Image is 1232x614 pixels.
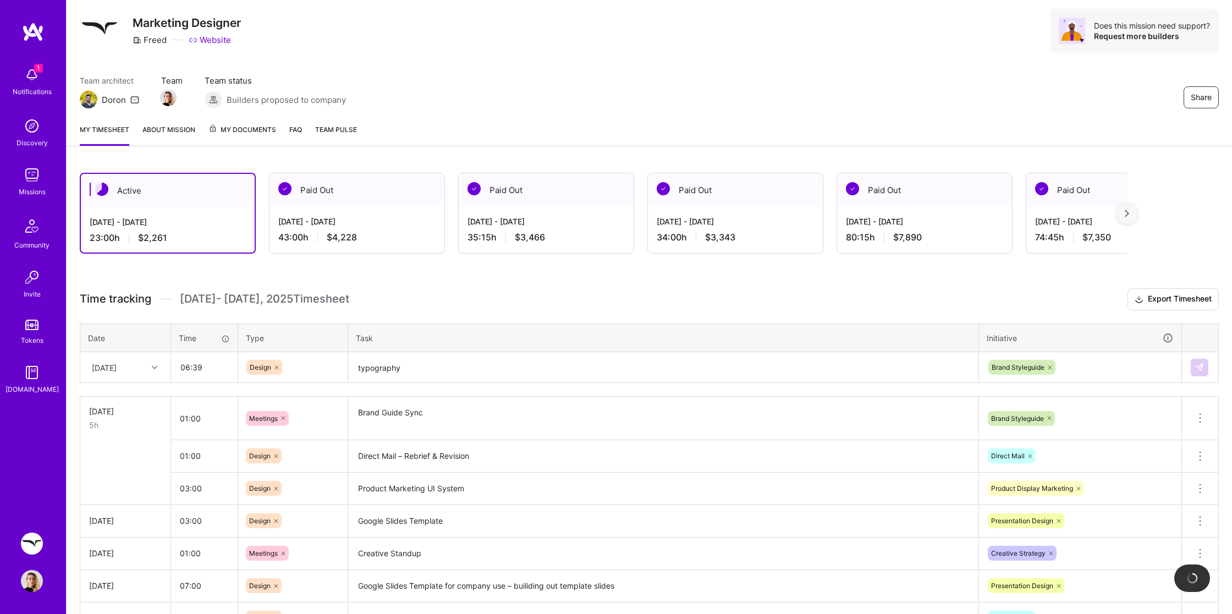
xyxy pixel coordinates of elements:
span: Team architect [80,75,139,86]
i: icon Mail [130,95,139,104]
span: Builders proposed to company [227,94,346,106]
div: Request more builders [1094,31,1210,41]
span: Team status [205,75,346,86]
div: 23:00 h [90,232,246,244]
a: About Mission [142,124,195,146]
img: guide book [21,361,43,383]
div: Time [179,332,230,344]
a: Team Pulse [315,124,357,146]
textarea: Brand Guide Sync [349,398,977,439]
span: 1 [34,64,43,73]
span: $7,890 [893,232,922,243]
textarea: Google Slides Template for company use – builiding out template slides [349,571,977,601]
div: Does this mission need support? [1094,20,1210,31]
i: icon Download [1135,294,1143,305]
input: HH:MM [171,404,238,433]
div: Discovery [16,137,48,149]
div: Freed [133,34,167,46]
div: Notifications [13,86,52,97]
span: $3,466 [515,232,545,243]
div: Missions [19,186,46,198]
div: 5h [89,419,162,431]
div: Initiative [987,332,1174,344]
div: [DATE] - [DATE] [278,216,436,227]
img: Paid Out [468,182,481,195]
div: Paid Out [648,173,823,207]
div: 35:15 h [468,232,625,243]
img: Paid Out [1035,182,1048,195]
span: Design [249,452,271,460]
img: discovery [21,115,43,137]
span: Time tracking [80,292,151,306]
th: Task [348,324,979,352]
textarea: Creative Standup [349,539,977,569]
img: Avatar [1059,18,1085,44]
div: [DATE] - [DATE] [657,216,814,227]
div: Paid Out [269,173,444,207]
textarea: typography [349,353,977,382]
span: Team Pulse [315,125,357,134]
span: $2,261 [138,232,167,244]
textarea: Google Slides Template [349,506,977,536]
span: Design [250,363,271,371]
div: [DATE] [89,580,162,591]
input: HH:MM [172,353,237,382]
div: Tokens [21,335,43,346]
span: $7,350 [1082,232,1111,243]
img: Company Logo [80,9,119,48]
a: Freed: Marketing Designer [18,533,46,555]
img: Team Member Avatar [160,90,177,106]
textarea: Product Marketing UI System [349,474,977,504]
div: [DATE] [89,547,162,559]
span: My Documents [208,124,276,136]
span: Share [1191,92,1212,103]
a: FAQ [289,124,302,146]
div: Invite [24,288,41,300]
button: Share [1184,86,1219,108]
input: HH:MM [171,474,238,503]
h3: Marketing Designer [133,16,241,30]
div: [DATE] - [DATE] [846,216,1003,227]
img: Paid Out [657,182,670,195]
img: bell [21,64,43,86]
a: User Avatar [18,570,46,592]
img: teamwork [21,164,43,186]
img: Paid Out [278,182,291,195]
img: right [1125,210,1129,217]
i: icon CompanyGray [133,36,141,45]
input: HH:MM [171,571,238,600]
span: Design [249,484,271,492]
textarea: Direct Mail – Rebrief & Revision [349,441,977,472]
img: logo [22,22,44,42]
span: [DATE] - [DATE] , 2025 Timesheet [180,292,349,306]
div: null [1191,359,1209,376]
a: Website [189,34,231,46]
img: Invite [21,266,43,288]
input: HH:MM [171,506,238,535]
img: Builders proposed to company [205,91,222,108]
img: Active [95,183,108,196]
div: Active [81,174,255,207]
span: Meetings [249,414,278,423]
img: Submit [1195,363,1204,372]
a: My Documents [208,124,276,146]
div: 74:45 h [1035,232,1192,243]
div: Paid Out [837,173,1012,207]
div: 80:15 h [846,232,1003,243]
th: Type [238,324,348,352]
a: Team Member Avatar [161,89,175,107]
div: 34:00 h [657,232,814,243]
span: Brand Styleguide [992,363,1044,371]
div: [DATE] - [DATE] [1035,216,1192,227]
div: Paid Out [459,173,634,207]
a: My timesheet [80,124,129,146]
img: Team Architect [80,91,97,108]
div: 43:00 h [278,232,436,243]
span: Brand Styleguide [991,414,1044,423]
div: [DATE] [89,515,162,527]
div: Paid Out [1026,173,1201,207]
span: $4,228 [327,232,357,243]
span: Design [249,582,271,590]
img: Community [19,213,45,239]
img: loading [1185,571,1200,585]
